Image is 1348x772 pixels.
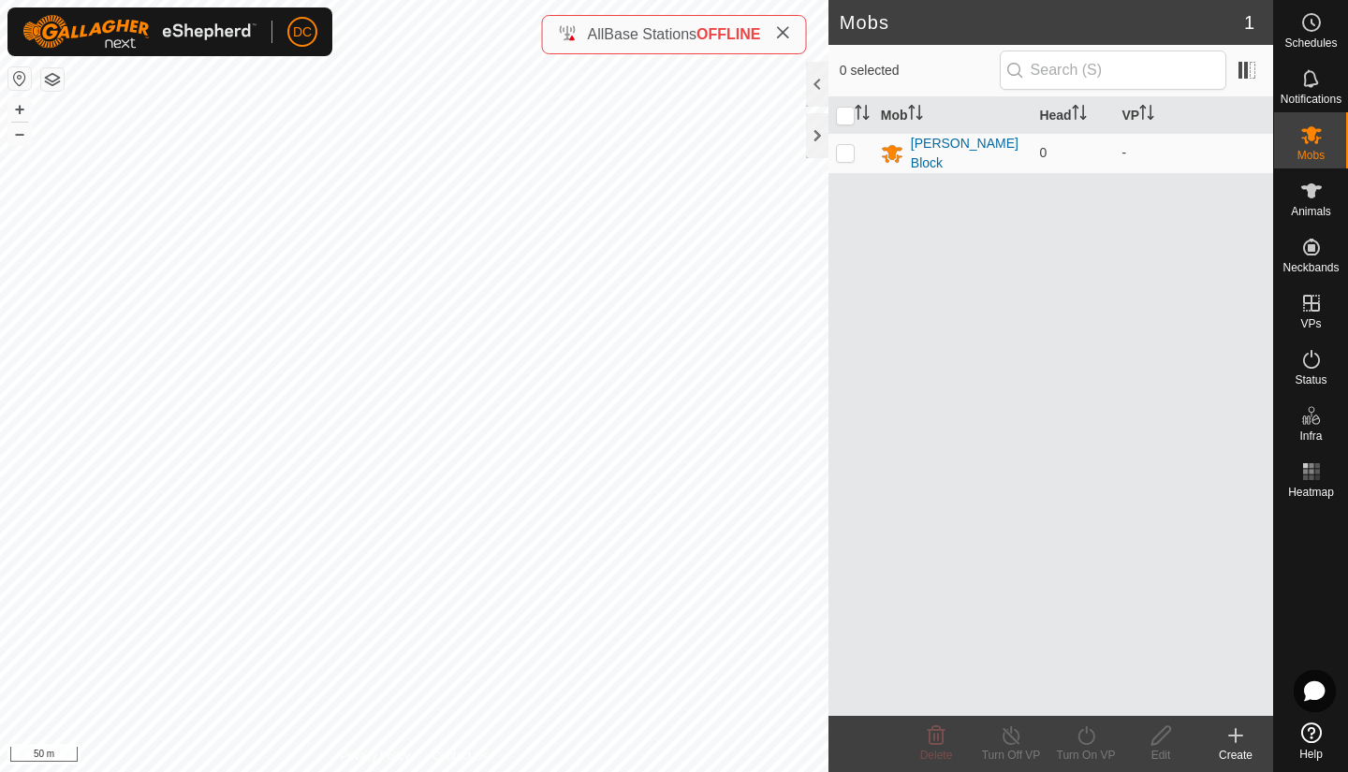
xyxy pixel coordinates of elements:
div: Turn Off VP [974,747,1048,764]
button: – [8,123,31,145]
p-sorticon: Activate to sort [1072,108,1087,123]
p-sorticon: Activate to sort [908,108,923,123]
p-sorticon: Activate to sort [1139,108,1154,123]
button: Map Layers [41,68,64,91]
span: Delete [920,749,953,762]
div: Edit [1123,747,1198,764]
span: Schedules [1284,37,1337,49]
h2: Mobs [840,11,1244,34]
input: Search (S) [1000,51,1226,90]
span: Notifications [1281,94,1341,105]
th: Head [1032,97,1114,134]
span: OFFLINE [696,26,760,42]
span: Mobs [1297,150,1325,161]
div: Turn On VP [1048,747,1123,764]
span: Heatmap [1288,487,1334,498]
span: Base Stations [604,26,696,42]
span: All [588,26,605,42]
img: Gallagher Logo [22,15,256,49]
div: [PERSON_NAME] Block [911,134,1025,173]
div: Create [1198,747,1273,764]
span: DC [293,22,312,42]
button: + [8,98,31,121]
a: Contact Us [432,748,488,765]
span: 0 selected [840,61,1000,80]
span: 1 [1244,8,1254,36]
th: Mob [873,97,1033,134]
span: Neckbands [1282,262,1339,273]
button: Reset Map [8,67,31,90]
p-sorticon: Activate to sort [855,108,870,123]
td: - [1114,133,1273,173]
span: Help [1299,749,1323,760]
th: VP [1114,97,1273,134]
span: 0 [1039,145,1047,160]
a: Privacy Policy [340,748,410,765]
a: Help [1274,715,1348,767]
span: VPs [1300,318,1321,329]
span: Animals [1291,206,1331,217]
span: Status [1295,374,1326,386]
span: Infra [1299,430,1322,442]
